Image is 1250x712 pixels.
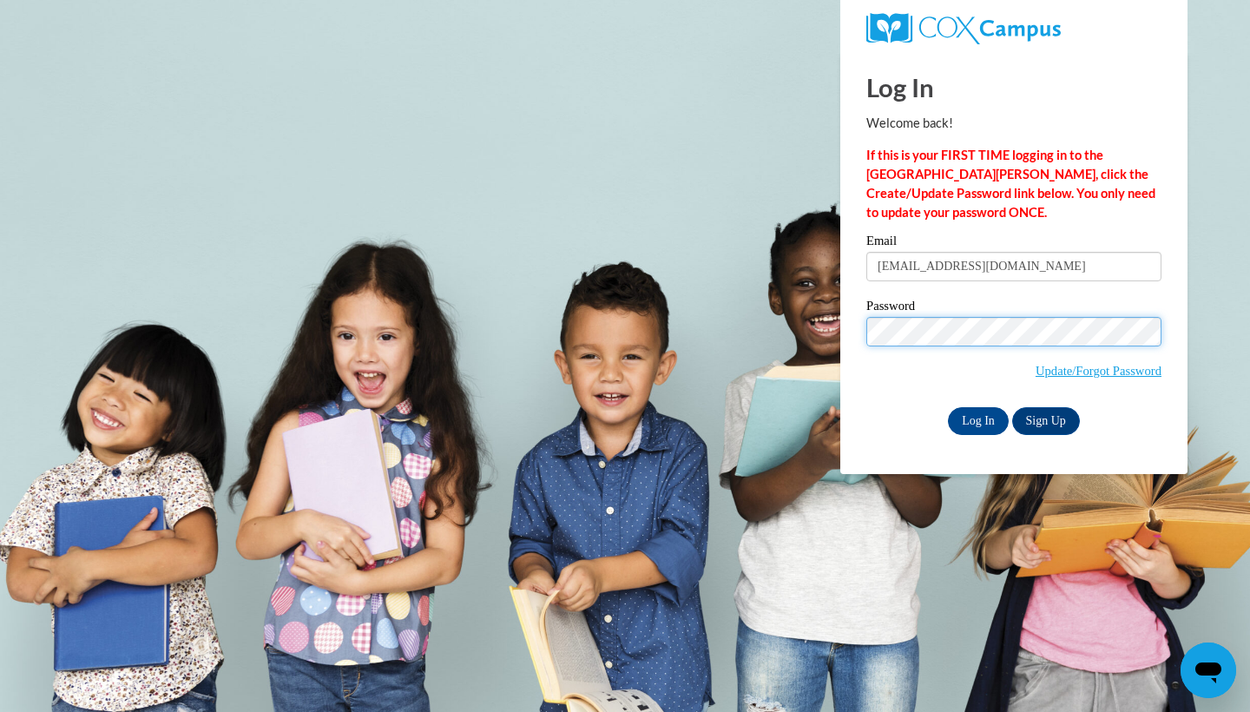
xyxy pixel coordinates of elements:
a: Update/Forgot Password [1036,364,1161,378]
iframe: Button to launch messaging window [1181,643,1236,698]
a: Sign Up [1012,407,1080,435]
p: Welcome back! [866,114,1161,133]
strong: If this is your FIRST TIME logging in to the [GEOGRAPHIC_DATA][PERSON_NAME], click the Create/Upd... [866,148,1155,220]
h1: Log In [866,69,1161,105]
img: COX Campus [866,13,1061,44]
a: COX Campus [866,13,1161,44]
label: Password [866,300,1161,317]
input: Log In [948,407,1009,435]
label: Email [866,234,1161,252]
